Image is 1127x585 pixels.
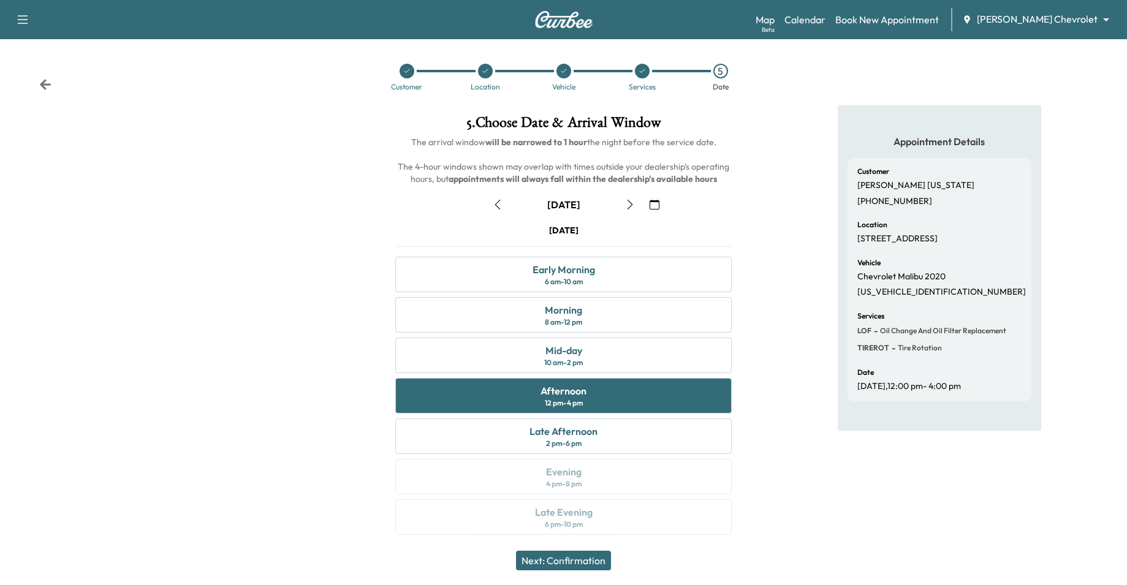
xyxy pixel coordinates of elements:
[629,83,656,91] div: Services
[545,343,582,358] div: Mid-day
[552,83,575,91] div: Vehicle
[385,115,742,136] h1: 5 . Choose Date & Arrival Window
[857,312,884,320] h6: Services
[977,12,1098,26] span: [PERSON_NAME] Chevrolet
[871,325,878,337] span: -
[516,551,611,570] button: Next: Confirmation
[857,343,889,353] span: TIREROT
[857,381,961,392] p: [DATE] , 12:00 pm - 4:00 pm
[545,303,582,317] div: Morning
[546,439,582,448] div: 2 pm - 6 pm
[398,137,731,184] span: The arrival window the night before the service date. The 4-hour windows shown may overlap with t...
[713,83,729,91] div: Date
[784,12,825,27] a: Calendar
[848,135,1031,148] h5: Appointment Details
[857,196,932,207] p: [PHONE_NUMBER]
[756,12,775,27] a: MapBeta
[534,11,593,28] img: Curbee Logo
[857,326,871,336] span: LOF
[878,326,1006,336] span: Oil Change and Oil Filter Replacement
[545,398,583,408] div: 12 pm - 4 pm
[547,198,580,211] div: [DATE]
[545,317,582,327] div: 8 am - 12 pm
[529,424,598,439] div: Late Afternoon
[857,180,974,191] p: [PERSON_NAME] [US_STATE]
[762,25,775,34] div: Beta
[857,369,874,376] h6: Date
[857,287,1026,298] p: [US_VEHICLE_IDENTIFICATION_NUMBER]
[391,83,422,91] div: Customer
[895,343,942,353] span: Tire Rotation
[857,259,881,266] h6: Vehicle
[544,358,583,368] div: 10 am - 2 pm
[857,233,938,244] p: [STREET_ADDRESS]
[545,277,583,287] div: 6 am - 10 am
[889,342,895,354] span: -
[857,168,889,175] h6: Customer
[449,173,717,184] b: appointments will always fall within the dealership's available hours
[835,12,939,27] a: Book New Appointment
[533,262,595,277] div: Early Morning
[713,64,728,78] div: 5
[39,78,51,91] div: Back
[857,271,946,282] p: Chevrolet Malibu 2020
[549,224,579,236] div: [DATE]
[541,383,586,398] div: Afternoon
[485,137,587,148] b: will be narrowed to 1 hour
[471,83,500,91] div: Location
[857,221,887,228] h6: Location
